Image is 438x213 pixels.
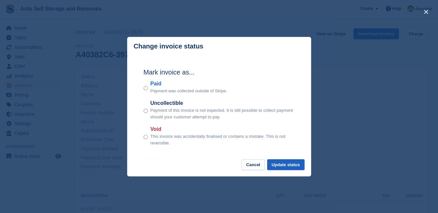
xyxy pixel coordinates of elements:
[150,80,227,88] label: Paid
[150,88,227,94] p: Payment was collected outside of Stripe.
[150,99,295,107] label: Uncollectible
[150,133,295,146] p: This invoice was accidentally finalised or contains a mistake. This is not reversible.
[134,43,203,50] p: Change invoice status
[421,7,431,17] button: close
[144,67,295,77] h2: Mark invoice as...
[267,159,305,170] button: Update status
[150,107,295,120] p: Payment of this invoice is not expected. It is still possible to collect payment should your cust...
[150,125,295,133] label: Void
[242,159,265,170] button: Cancel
